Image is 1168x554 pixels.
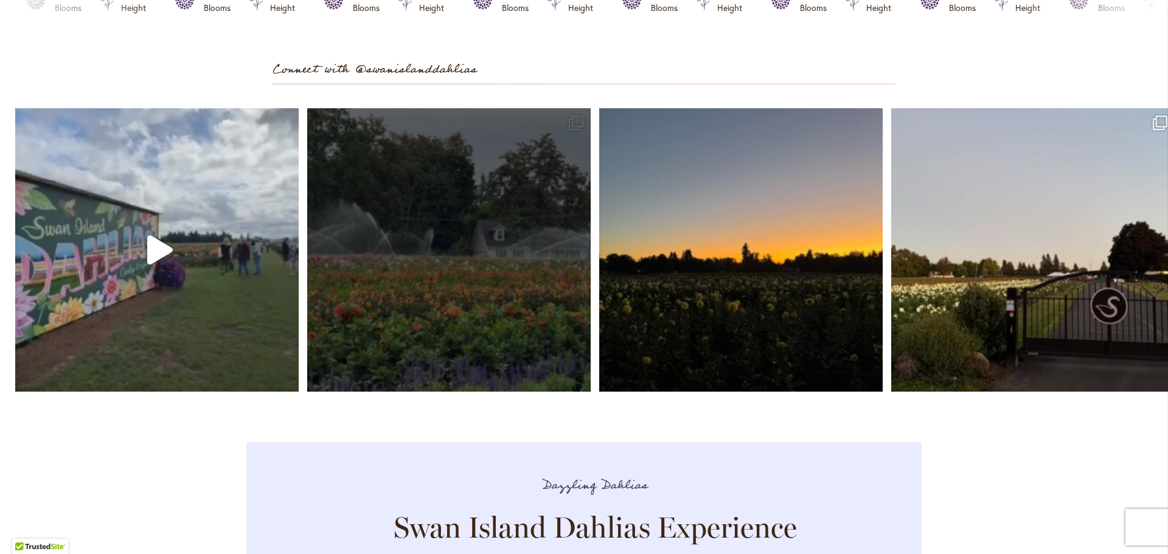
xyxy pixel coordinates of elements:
h2: Swan Island Dahlias Experience [318,510,872,544]
p: Dazzling Dahlias [318,476,872,496]
span: Connect with @swanislanddahlias [273,60,477,80]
